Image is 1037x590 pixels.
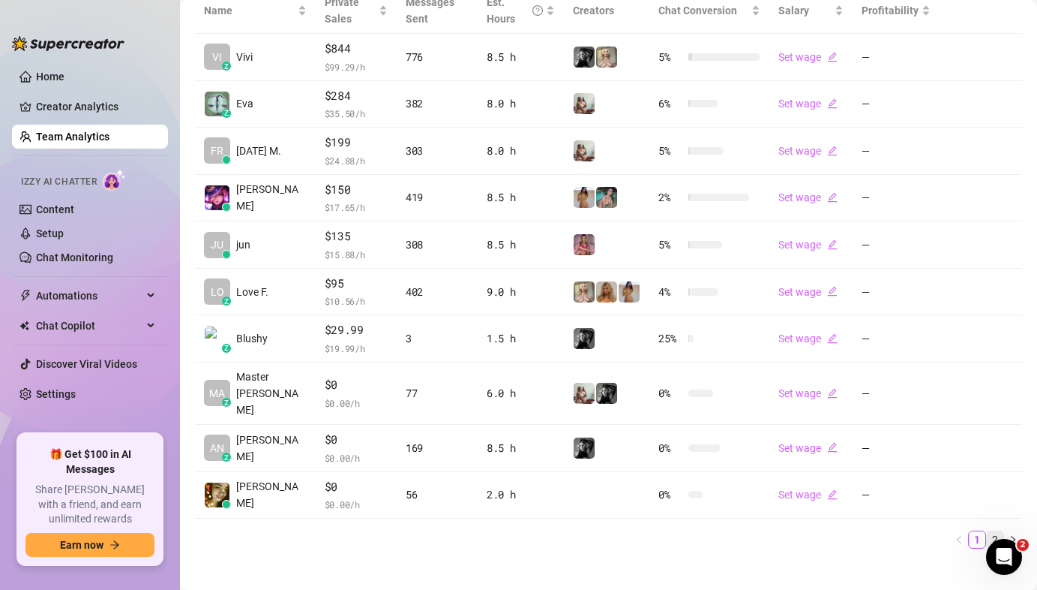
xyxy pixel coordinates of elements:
[487,284,556,300] div: 9.0 h
[325,497,388,512] span: $ 0.00 /h
[853,472,940,519] td: —
[950,531,968,549] li: Previous Page
[325,275,388,293] span: $95
[574,93,595,114] img: Savannah (VIP)
[969,531,985,548] a: 1
[36,251,113,263] a: Chat Monitoring
[205,483,229,507] img: deia jane boise…
[25,447,154,477] span: 🎁 Get $100 in AI Messages
[406,440,469,456] div: 169
[25,533,154,557] button: Earn nowarrow-right
[853,175,940,222] td: —
[487,236,556,253] div: 8.5 h
[862,5,919,17] span: Profitability
[1017,539,1029,551] span: 2
[1004,531,1022,549] li: Next Page
[36,71,64,83] a: Home
[1009,535,1018,544] span: right
[574,438,595,459] img: Kennedy (VIP)
[325,200,388,215] span: $ 17.65 /h
[236,49,253,65] span: Vivi
[574,383,595,404] img: Savannah (VIP)
[778,387,838,399] a: Set wageedit
[406,95,469,112] div: 382
[325,478,388,496] span: $0
[36,284,142,308] span: Automations
[325,396,388,411] span: $ 0.00 /h
[778,442,838,454] a: Set wageedit
[325,293,388,309] span: $ 10.56 /h
[574,281,595,303] img: Ellie (VIP)
[325,134,388,152] span: $199
[406,330,469,347] div: 3
[487,440,556,456] div: 8.5 h
[827,388,838,399] span: edit
[853,315,940,363] td: —
[325,321,388,339] span: $29.99
[658,49,682,65] span: 5 %
[236,236,250,253] span: jun
[853,128,940,175] td: —
[827,146,838,156] span: edit
[325,59,388,74] span: $ 99.29 /h
[827,333,838,344] span: edit
[778,286,838,298] a: Set wageedit
[325,341,388,356] span: $ 19.99 /h
[658,143,682,159] span: 5 %
[658,284,682,300] span: 4 %
[658,486,682,503] span: 0 %
[827,489,838,500] span: edit
[658,5,737,17] span: Chat Conversion
[778,489,838,501] a: Set wageedit
[36,227,64,239] a: Setup
[212,49,222,65] span: VI
[60,539,103,551] span: Earn now
[406,284,469,300] div: 402
[574,140,595,161] img: Savannah (VIP)
[1004,531,1022,549] button: right
[325,87,388,105] span: $284
[827,442,838,453] span: edit
[236,143,281,159] span: [DATE] M.
[853,363,940,425] td: —
[487,49,556,65] div: 8.5 h
[853,425,940,472] td: —
[222,297,231,306] div: z
[574,328,595,349] img: Kennedy (VIP)
[325,431,388,449] span: $0
[487,95,556,112] div: 8.0 h
[827,98,838,109] span: edit
[658,330,682,347] span: 25 %
[211,284,224,300] span: LO
[204,2,295,19] span: Name
[325,227,388,245] span: $135
[36,358,137,370] a: Discover Viral Videos
[778,191,838,203] a: Set wageedit
[236,95,253,112] span: Eva
[853,34,940,81] td: —
[236,369,307,418] span: Master [PERSON_NAME]
[487,330,556,347] div: 1.5 h
[406,385,469,402] div: 77
[827,52,838,62] span: edit
[406,236,469,253] div: 308
[19,290,31,302] span: thunderbolt
[36,95,156,119] a: Creator Analytics
[205,327,229,351] img: Blushy
[778,145,838,157] a: Set wageedit
[325,153,388,168] span: $ 24.88 /h
[596,383,617,404] img: Kennedy (VIP)
[25,483,154,527] span: Share [PERSON_NAME] with a friend, and earn unlimited rewards
[778,5,809,17] span: Salary
[487,189,556,206] div: 8.5 h
[222,453,231,462] div: z
[21,175,97,189] span: Izzy AI Chatter
[619,281,640,303] img: Georgia (VIP)
[658,189,682,206] span: 2 %
[778,239,838,251] a: Set wageedit
[325,450,388,465] span: $ 0.00 /h
[968,531,986,549] li: 1
[596,47,617,68] img: Ellie (VIP)
[236,181,307,214] span: [PERSON_NAME]
[36,131,109,143] a: Team Analytics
